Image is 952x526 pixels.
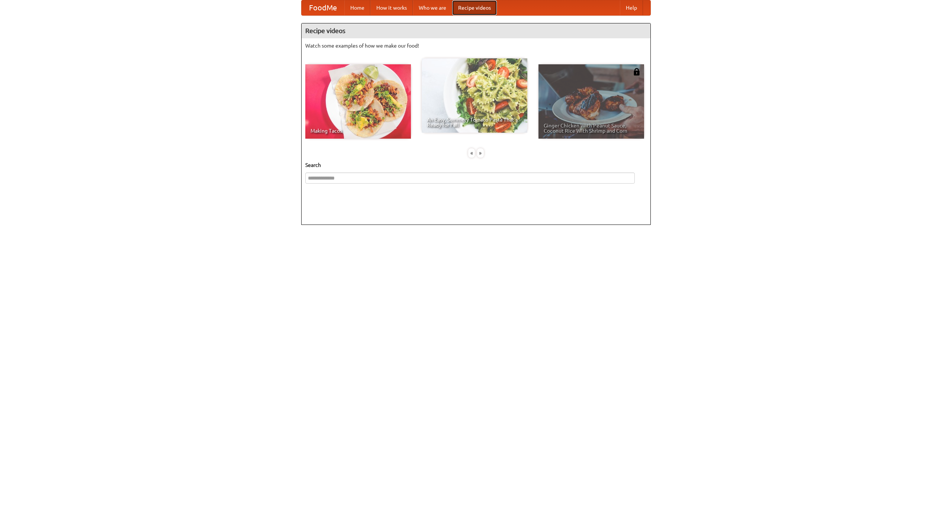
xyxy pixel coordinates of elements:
span: Making Tacos [311,128,406,133]
a: FoodMe [302,0,344,15]
img: 483408.png [633,68,640,75]
a: An Easy, Summery Tomato Pasta That's Ready for Fall [422,58,527,133]
a: Help [620,0,643,15]
span: An Easy, Summery Tomato Pasta That's Ready for Fall [427,117,522,128]
a: Making Tacos [305,64,411,139]
h5: Search [305,161,647,169]
a: Home [344,0,370,15]
div: » [477,148,484,158]
a: Who we are [413,0,452,15]
a: Recipe videos [452,0,497,15]
p: Watch some examples of how we make our food! [305,42,647,49]
a: How it works [370,0,413,15]
div: « [468,148,475,158]
h4: Recipe videos [302,23,650,38]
